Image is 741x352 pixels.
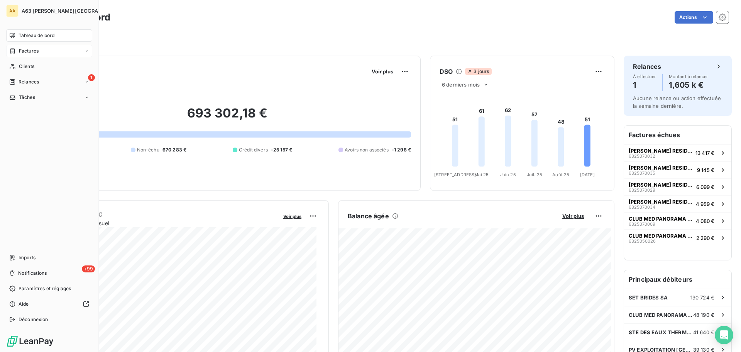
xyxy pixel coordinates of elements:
[624,195,731,212] button: [PERSON_NAME] RESIDENCE63250700344 959 €
[527,172,542,177] tspan: Juil. 25
[693,329,714,335] span: 41 640 €
[629,154,655,158] span: 6325070032
[19,48,39,54] span: Factures
[6,298,92,310] a: Aide
[392,146,411,153] span: -1 298 €
[19,316,48,323] span: Déconnexion
[624,229,731,246] button: CLUB MED PANORAMA LES ARCS63250500262 290 €
[500,172,516,177] tspan: Juin 25
[629,205,655,209] span: 6325070034
[562,213,584,219] span: Voir plus
[44,219,278,227] span: Chiffre d'affaires mensuel
[696,218,714,224] span: 4 080 €
[695,150,714,156] span: 13 417 €
[18,270,47,277] span: Notifications
[624,161,731,178] button: [PERSON_NAME] RESIDENCE63250700359 145 €
[19,285,71,292] span: Paramètres et réglages
[629,216,693,222] span: CLUB MED PANORAMA LES ARCS
[348,211,389,221] h6: Balance âgée
[345,146,389,153] span: Avoirs non associés
[281,213,304,219] button: Voir plus
[22,8,128,14] span: A63 [PERSON_NAME][GEOGRAPHIC_DATA]
[669,79,708,91] h4: 1,605 k €
[271,146,292,153] span: -25 157 €
[629,188,655,192] span: 6325070029
[629,148,692,154] span: [PERSON_NAME] RESIDENCE
[624,178,731,195] button: [PERSON_NAME] RESIDENCE63250700296 099 €
[629,239,656,243] span: 6325050026
[88,74,95,81] span: 1
[629,165,694,171] span: [PERSON_NAME] RESIDENCE
[715,326,733,344] div: Open Intercom Messenger
[633,62,661,71] h6: Relances
[19,301,29,308] span: Aide
[629,199,693,205] span: [PERSON_NAME] RESIDENCE
[693,312,714,318] span: 48 190 €
[44,105,411,129] h2: 693 302,18 €
[19,94,35,101] span: Tâches
[19,254,36,261] span: Imports
[82,265,95,272] span: +99
[474,172,489,177] tspan: Mai 25
[580,172,595,177] tspan: [DATE]
[624,126,731,144] h6: Factures échues
[629,233,693,239] span: CLUB MED PANORAMA LES ARCS
[697,167,714,173] span: 9 145 €
[19,32,54,39] span: Tableau de bord
[560,213,586,219] button: Voir plus
[434,172,476,177] tspan: [STREET_ADDRESS]
[552,172,569,177] tspan: Août 25
[696,201,714,207] span: 4 959 €
[137,146,159,153] span: Non-échu
[633,79,656,91] h4: 1
[6,335,54,347] img: Logo LeanPay
[624,270,731,289] h6: Principaux débiteurs
[629,182,693,188] span: [PERSON_NAME] RESIDENCE
[162,146,186,153] span: 670 283 €
[372,68,393,75] span: Voir plus
[629,171,655,175] span: 6325070035
[624,144,731,161] button: [PERSON_NAME] RESIDENCE632507003213 417 €
[239,146,268,153] span: Crédit divers
[633,95,721,109] span: Aucune relance ou action effectuée la semaine dernière.
[690,294,714,301] span: 190 724 €
[465,68,491,75] span: 3 jours
[440,67,453,76] h6: DSO
[696,184,714,190] span: 6 099 €
[633,74,656,79] span: À effectuer
[283,214,301,219] span: Voir plus
[629,312,693,318] span: CLUB MED PANORAMA LES ARCS
[6,5,19,17] div: AA
[675,11,713,24] button: Actions
[19,78,39,85] span: Relances
[696,235,714,241] span: 2 290 €
[669,74,708,79] span: Montant à relancer
[629,294,668,301] span: SET BRIDES SA
[624,212,731,229] button: CLUB MED PANORAMA LES ARCS63250700094 080 €
[19,63,34,70] span: Clients
[629,329,693,335] span: STE DES EAUX THERMALES
[369,68,396,75] button: Voir plus
[629,222,655,226] span: 6325070009
[442,82,480,88] span: 6 derniers mois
